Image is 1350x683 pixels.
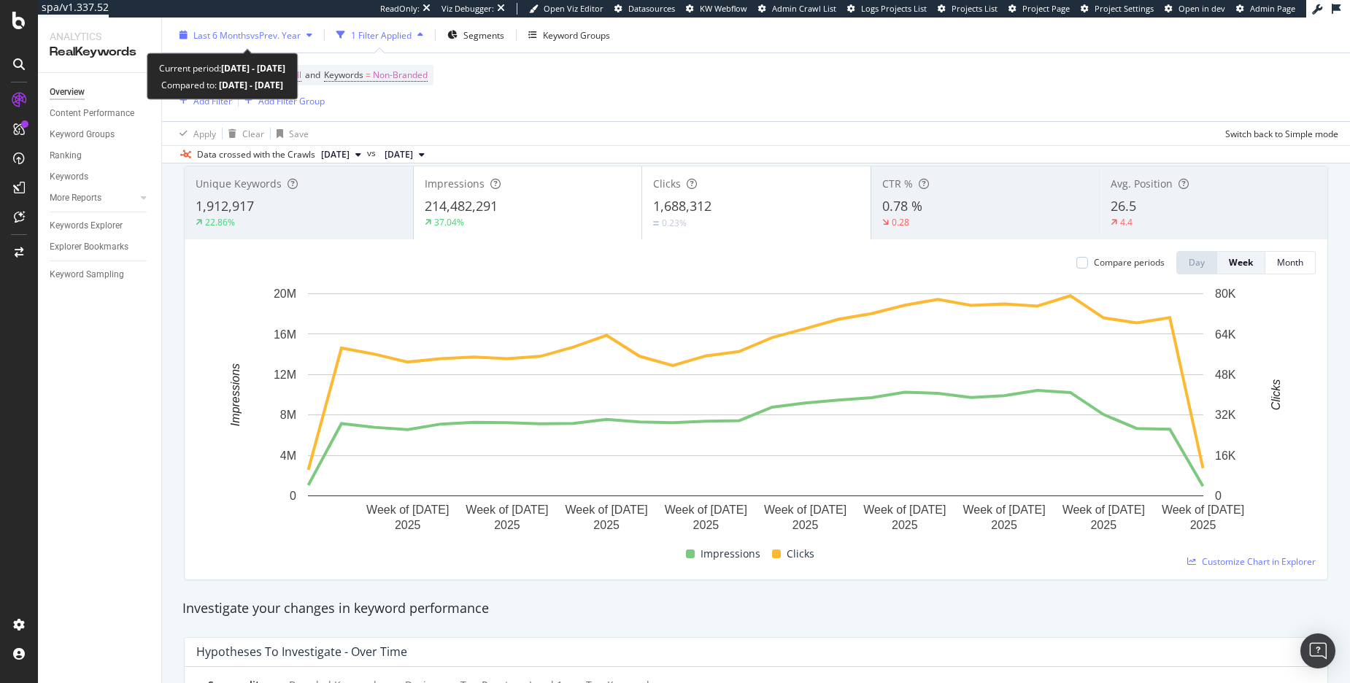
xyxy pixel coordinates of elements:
text: Week of [DATE] [1062,503,1145,516]
text: 2025 [792,519,819,531]
span: KW Webflow [700,3,747,14]
b: [DATE] - [DATE] [217,79,283,91]
span: Clicks [653,177,681,190]
span: = [366,69,371,81]
div: Overview [50,85,85,100]
span: Clicks [787,545,814,563]
text: 16K [1215,449,1236,462]
div: Open Intercom Messenger [1300,633,1335,668]
text: 4M [280,449,296,462]
text: 2025 [494,519,520,531]
text: 2025 [1090,519,1116,531]
button: Month [1265,251,1316,274]
a: Ranking [50,148,151,163]
span: 214,482,291 [425,197,498,215]
span: Customize Chart in Explorer [1202,555,1316,568]
a: Open in dev [1165,3,1225,15]
button: Keyword Groups [522,23,616,47]
div: 37.04% [434,216,464,228]
div: Viz Debugger: [441,3,494,15]
button: [DATE] [315,146,367,163]
text: 32K [1215,409,1236,421]
div: Add Filter Group [258,94,325,107]
text: 48K [1215,368,1236,381]
a: Datasources [614,3,675,15]
a: Admin Page [1236,3,1295,15]
svg: A chart. [196,286,1316,539]
div: Explorer Bookmarks [50,239,128,255]
div: Day [1189,256,1205,269]
text: 2025 [892,519,918,531]
div: Ranking [50,148,82,163]
button: [DATE] [379,146,431,163]
span: 0.78 % [882,197,922,215]
text: 16M [274,328,296,340]
span: 2025 Sep. 29th [321,148,350,161]
div: 0.28 [892,216,909,228]
span: Projects List [952,3,998,14]
a: Keyword Groups [50,127,151,142]
button: Add Filter Group [239,92,325,109]
text: Week of [DATE] [1162,503,1244,516]
text: 8M [280,409,296,421]
span: Unique Keywords [196,177,282,190]
text: Week of [DATE] [566,503,648,516]
div: Analytics [50,29,150,44]
a: Keyword Sampling [50,267,151,282]
button: Day [1176,251,1217,274]
div: 22.86% [205,216,235,228]
span: and [305,69,320,81]
text: Week of [DATE] [466,503,548,516]
span: Project Page [1022,3,1070,14]
a: Content Performance [50,106,151,121]
button: Add Filter [174,92,232,109]
div: Keywords Explorer [50,218,123,234]
div: 1 Filter Applied [351,28,412,41]
div: More Reports [50,190,101,206]
div: Data crossed with the Crawls [197,148,315,161]
button: Segments [441,23,510,47]
div: Clear [242,127,264,139]
button: Apply [174,122,216,145]
text: Week of [DATE] [366,503,449,516]
b: [DATE] - [DATE] [221,62,285,74]
text: Week of [DATE] [863,503,946,516]
div: Keyword Groups [543,28,610,41]
text: Week of [DATE] [764,503,846,516]
div: RealKeywords [50,44,150,61]
span: Admin Crawl List [772,3,836,14]
div: Week [1229,256,1253,269]
text: 80K [1215,288,1236,300]
button: Last 6 MonthsvsPrev. Year [174,23,318,47]
a: Customize Chart in Explorer [1187,555,1316,568]
span: 1,688,312 [653,197,711,215]
span: 2024 Sep. 20th [385,148,413,161]
a: Keywords [50,169,151,185]
span: Last 6 Months [193,28,250,41]
span: Avg. Position [1111,177,1173,190]
div: 4.4 [1120,216,1133,228]
text: 2025 [1190,519,1216,531]
text: 2025 [991,519,1017,531]
text: 12M [274,368,296,381]
text: 0 [290,490,296,502]
text: Week of [DATE] [665,503,747,516]
a: KW Webflow [686,3,747,15]
div: 0.23% [662,217,687,229]
div: Keyword Sampling [50,267,124,282]
div: Compared to: [161,77,283,93]
span: Project Settings [1095,3,1154,14]
div: Compare periods [1094,256,1165,269]
div: Investigate your changes in keyword performance [182,599,1330,618]
span: Open in dev [1179,3,1225,14]
img: Equal [653,221,659,225]
text: 20M [274,288,296,300]
span: Open Viz Editor [544,3,603,14]
a: Explorer Bookmarks [50,239,151,255]
span: Logs Projects List [861,3,927,14]
span: 1,912,917 [196,197,254,215]
text: 64K [1215,328,1236,340]
a: Logs Projects List [847,3,927,15]
a: Admin Crawl List [758,3,836,15]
